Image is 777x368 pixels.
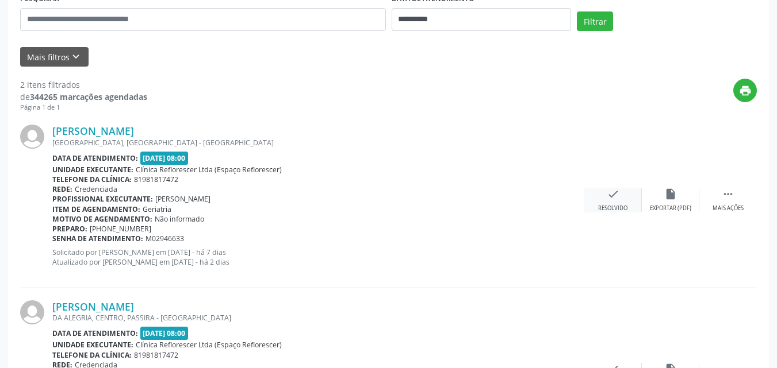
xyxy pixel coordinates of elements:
[52,138,584,148] div: [GEOGRAPHIC_DATA], [GEOGRAPHIC_DATA] - [GEOGRAPHIC_DATA]
[52,214,152,224] b: Motivo de agendamento:
[722,188,734,200] i: 
[134,350,178,360] span: 81981817472
[70,51,82,63] i: keyboard_arrow_down
[733,79,757,102] button: print
[598,204,627,212] div: Resolvido
[607,188,619,200] i: check
[134,175,178,184] span: 81981817472
[30,91,147,102] strong: 344265 marcações agendadas
[146,234,184,243] span: M02946633
[75,184,117,194] span: Credenciada
[52,224,87,234] b: Preparo:
[136,165,282,175] span: Clínica Reflorescer Ltda (Espaço Reflorescer)
[143,204,171,214] span: Geriatria
[713,204,744,212] div: Mais ações
[52,204,140,214] b: Item de agendamento:
[52,153,138,163] b: Data de atendimento:
[20,91,147,103] div: de
[140,152,189,165] span: [DATE] 08:00
[52,340,133,350] b: Unidade executante:
[52,350,132,360] b: Telefone da clínica:
[52,328,138,338] b: Data de atendimento:
[664,188,677,200] i: insert_drive_file
[650,204,691,212] div: Exportar (PDF)
[20,47,89,67] button: Mais filtroskeyboard_arrow_down
[20,125,44,149] img: img
[52,313,584,323] div: DA ALEGRIA, CENTRO, PASSIRA - [GEOGRAPHIC_DATA]
[20,79,147,91] div: 2 itens filtrados
[52,194,153,204] b: Profissional executante:
[20,103,147,113] div: Página 1 de 1
[140,327,189,340] span: [DATE] 08:00
[52,184,72,194] b: Rede:
[155,194,210,204] span: [PERSON_NAME]
[155,214,204,224] span: Não informado
[90,224,151,234] span: [PHONE_NUMBER]
[52,234,143,243] b: Senha de atendimento:
[52,247,584,267] p: Solicitado por [PERSON_NAME] em [DATE] - há 7 dias Atualizado por [PERSON_NAME] em [DATE] - há 2 ...
[20,300,44,324] img: img
[52,125,134,137] a: [PERSON_NAME]
[52,165,133,175] b: Unidade executante:
[739,84,752,97] i: print
[577,11,613,31] button: Filtrar
[52,175,132,184] b: Telefone da clínica:
[136,340,282,350] span: Clínica Reflorescer Ltda (Espaço Reflorescer)
[52,300,134,313] a: [PERSON_NAME]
